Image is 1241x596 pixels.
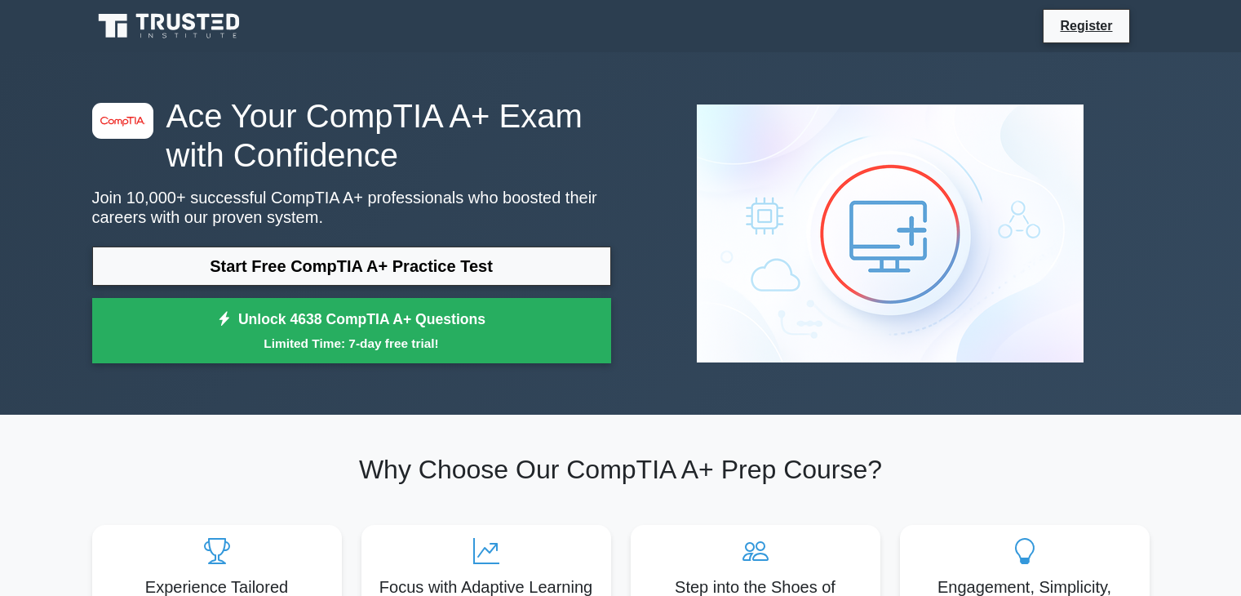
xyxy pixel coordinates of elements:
[92,298,611,363] a: Unlock 4638 CompTIA A+ QuestionsLimited Time: 7-day free trial!
[92,454,1150,485] h2: Why Choose Our CompTIA A+ Prep Course?
[92,188,611,227] p: Join 10,000+ successful CompTIA A+ professionals who boosted their careers with our proven system.
[92,247,611,286] a: Start Free CompTIA A+ Practice Test
[113,334,591,353] small: Limited Time: 7-day free trial!
[92,96,611,175] h1: Ace Your CompTIA A+ Exam with Confidence
[1050,16,1122,36] a: Register
[684,91,1097,376] img: CompTIA A+ Preview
